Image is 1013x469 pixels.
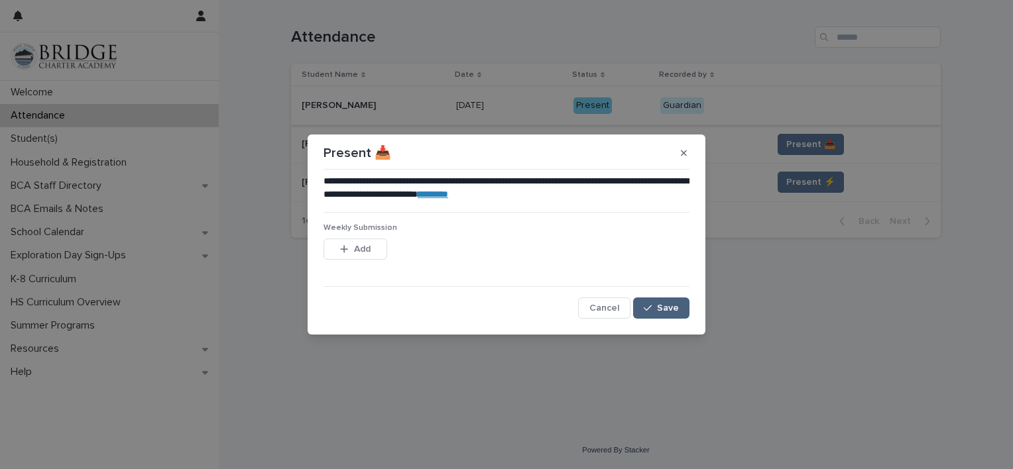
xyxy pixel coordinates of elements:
[324,224,397,232] span: Weekly Submission
[657,303,679,313] span: Save
[324,145,391,161] p: Present 📥
[589,303,619,313] span: Cancel
[578,297,630,319] button: Cancel
[354,244,371,254] span: Add
[633,297,689,319] button: Save
[324,238,387,260] button: Add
